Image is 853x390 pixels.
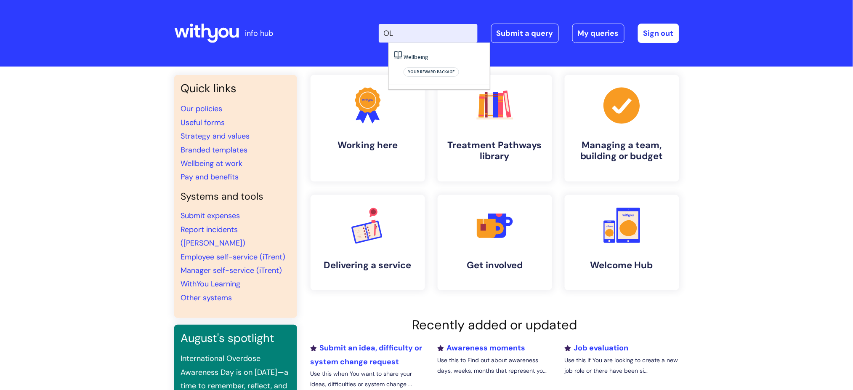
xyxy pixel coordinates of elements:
a: Welcome Hub [565,195,679,290]
h4: Systems and tools [181,191,290,203]
h4: Welcome Hub [571,260,672,271]
a: Other systems [181,293,232,303]
input: Search [379,24,478,43]
a: Awareness moments [437,343,525,353]
a: Submit a query [491,24,559,43]
p: Use this when You want to share your ideas, difficulties or system change ... [311,369,425,390]
a: WithYou Learning [181,279,241,289]
a: Our policies [181,104,223,114]
h2: Recently added or updated [311,317,679,333]
a: Working here [311,75,425,182]
h4: Managing a team, building or budget [571,140,672,162]
p: Use this to Find out about awareness days, weeks, months that represent yo... [437,355,552,376]
a: Job evaluation [564,343,628,353]
a: My queries [572,24,624,43]
a: Employee self-service (iTrent) [181,252,286,262]
a: Wellbeing [404,53,428,61]
a: Managing a team, building or budget [565,75,679,182]
a: Delivering a service [311,195,425,290]
a: Report incidents ([PERSON_NAME]) [181,224,246,248]
h4: Working here [317,140,418,151]
a: Strategy and values [181,131,250,141]
h4: Treatment Pathways library [444,140,545,162]
a: Get involved [438,195,552,290]
h3: Quick links [181,82,290,95]
a: Submit expenses [181,211,240,221]
a: Treatment Pathways library [438,75,552,182]
a: Branded templates [181,145,248,155]
a: Manager self-service (iTrent) [181,265,282,275]
p: Use this if You are looking to create a new job role or there have been si... [564,355,679,376]
a: Sign out [638,24,679,43]
div: | - [379,24,679,43]
a: Submit an idea, difficulty or system change request [311,343,423,366]
h3: August's spotlight [181,331,290,345]
h4: Delivering a service [317,260,418,271]
span: Your reward package [404,67,459,77]
a: Useful forms [181,118,225,128]
p: info hub [245,27,274,40]
a: Wellbeing at work [181,158,243,168]
h4: Get involved [444,260,545,271]
a: Pay and benefits [181,172,239,182]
